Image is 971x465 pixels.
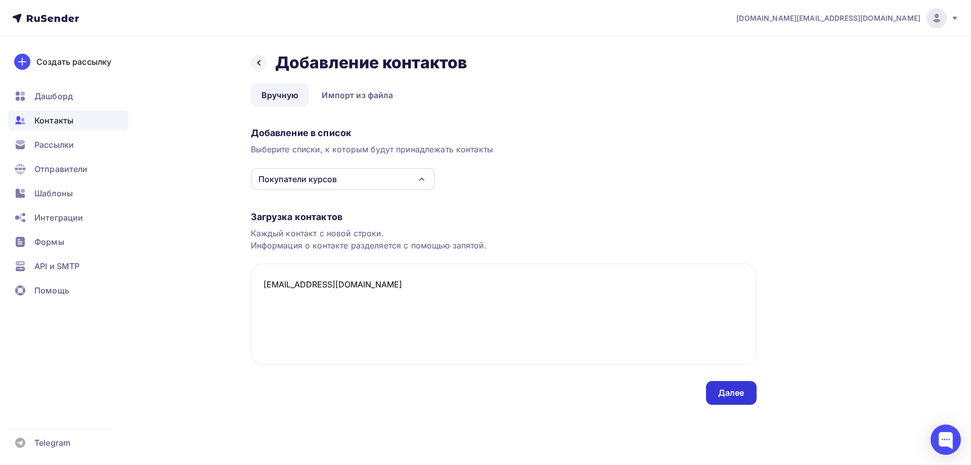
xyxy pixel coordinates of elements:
span: [DOMAIN_NAME][EMAIL_ADDRESS][DOMAIN_NAME] [736,13,920,23]
span: Дашборд [34,90,73,102]
div: Загрузка контактов [251,211,757,223]
a: Шаблоны [8,183,128,203]
a: [DOMAIN_NAME][EMAIL_ADDRESS][DOMAIN_NAME] [736,8,959,28]
span: Интеграции [34,212,83,224]
div: Добавление в список [251,127,757,139]
span: Telegram [34,437,70,449]
a: Отправители [8,159,128,179]
a: Импорт из файла [311,83,404,107]
span: Помощь [34,284,69,297]
span: Контакты [34,114,73,126]
a: Формы [8,232,128,252]
div: Создать рассылку [36,56,111,68]
div: Каждый контакт с новой строки. Информация о контакте разделяется с помощью запятой. [251,227,757,251]
button: Покупатели курсов [251,167,435,191]
div: Покупатели курсов [258,173,337,185]
a: Вручную [251,83,310,107]
div: Выберите списки, к которым будут принадлежать контакты [251,143,757,155]
span: Отправители [34,163,88,175]
span: Рассылки [34,139,74,151]
span: Формы [34,236,64,248]
div: Далее [718,387,744,399]
h2: Добавление контактов [275,53,468,73]
a: Контакты [8,110,128,131]
a: Дашборд [8,86,128,106]
a: Рассылки [8,135,128,155]
span: API и SMTP [34,260,79,272]
span: Шаблоны [34,187,73,199]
